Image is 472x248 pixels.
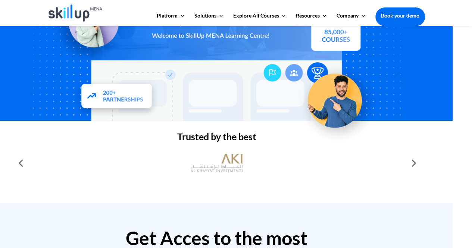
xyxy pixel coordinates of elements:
[157,13,185,26] a: Platform
[375,7,425,24] a: Book your demo
[348,167,472,248] iframe: Chat Widget
[49,4,103,22] img: Skillup Mena
[191,150,243,176] img: al khayyat investments logo
[296,58,379,141] img: Upskill your workforce - SkillUp
[296,13,327,26] a: Resources
[337,13,366,26] a: Company
[73,76,160,117] img: Partners - SkillUp Mena
[233,13,287,26] a: Explore All Courses
[311,3,360,54] img: Courses library - SkillUp MENA
[194,13,224,26] a: Solutions
[28,132,406,145] h2: Trusted by the best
